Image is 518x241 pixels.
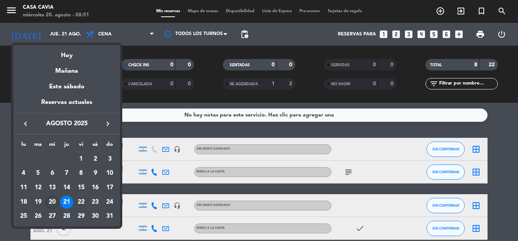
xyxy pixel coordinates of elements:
div: 30 [89,210,102,223]
td: 21 de agosto de 2025 [59,195,74,209]
div: 23 [89,196,102,209]
div: 6 [46,167,59,180]
td: 15 de agosto de 2025 [74,180,88,195]
div: 26 [32,210,45,223]
td: 17 de agosto de 2025 [102,180,117,195]
td: 23 de agosto de 2025 [88,195,103,209]
th: domingo [102,140,117,152]
div: 1 [75,153,88,166]
div: 11 [17,181,30,194]
td: AGO. [16,152,74,166]
div: 27 [46,210,59,223]
td: 25 de agosto de 2025 [16,209,31,224]
div: Reservas actuales [13,97,120,113]
td: 24 de agosto de 2025 [102,195,117,209]
div: 3 [103,153,116,166]
th: jueves [59,140,74,152]
td: 10 de agosto de 2025 [102,166,117,181]
div: 22 [75,196,88,209]
td: 1 de agosto de 2025 [74,152,88,166]
td: 31 de agosto de 2025 [102,209,117,224]
div: Hoy [13,45,120,61]
span: agosto 2025 [32,119,101,129]
td: 6 de agosto de 2025 [45,166,59,181]
div: 2 [89,153,102,166]
div: 29 [75,210,88,223]
td: 14 de agosto de 2025 [59,180,74,195]
td: 27 de agosto de 2025 [45,209,59,224]
div: 5 [32,167,45,180]
div: 15 [75,181,88,194]
td: 28 de agosto de 2025 [59,209,74,224]
div: 24 [103,196,116,209]
td: 8 de agosto de 2025 [74,166,88,181]
div: 10 [103,167,116,180]
div: Mañana [13,61,120,76]
td: 13 de agosto de 2025 [45,180,59,195]
th: martes [31,140,45,152]
i: keyboard_arrow_right [103,119,112,128]
td: 9 de agosto de 2025 [88,166,103,181]
td: 22 de agosto de 2025 [74,195,88,209]
th: viernes [74,140,88,152]
div: 25 [17,210,30,223]
div: 31 [103,210,116,223]
div: 28 [60,210,73,223]
div: 18 [17,196,30,209]
th: sábado [88,140,103,152]
div: 19 [32,196,45,209]
td: 26 de agosto de 2025 [31,209,45,224]
div: Este sábado [13,76,120,97]
button: keyboard_arrow_right [101,119,115,129]
div: 12 [32,181,45,194]
td: 4 de agosto de 2025 [16,166,31,181]
div: 20 [46,196,59,209]
div: 14 [60,181,73,194]
td: 19 de agosto de 2025 [31,195,45,209]
td: 29 de agosto de 2025 [74,209,88,224]
td: 5 de agosto de 2025 [31,166,45,181]
div: 9 [89,167,102,180]
td: 16 de agosto de 2025 [88,180,103,195]
div: 8 [75,167,88,180]
td: 12 de agosto de 2025 [31,180,45,195]
td: 2 de agosto de 2025 [88,152,103,166]
td: 7 de agosto de 2025 [59,166,74,181]
th: miércoles [45,140,59,152]
div: 7 [60,167,73,180]
td: 18 de agosto de 2025 [16,195,31,209]
div: 17 [103,181,116,194]
div: 16 [89,181,102,194]
td: 30 de agosto de 2025 [88,209,103,224]
button: keyboard_arrow_left [19,119,32,129]
th: lunes [16,140,31,152]
div: 21 [60,196,73,209]
td: 3 de agosto de 2025 [102,152,117,166]
td: 20 de agosto de 2025 [45,195,59,209]
div: 4 [17,167,30,180]
i: keyboard_arrow_left [21,119,30,128]
td: 11 de agosto de 2025 [16,180,31,195]
div: 13 [46,181,59,194]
